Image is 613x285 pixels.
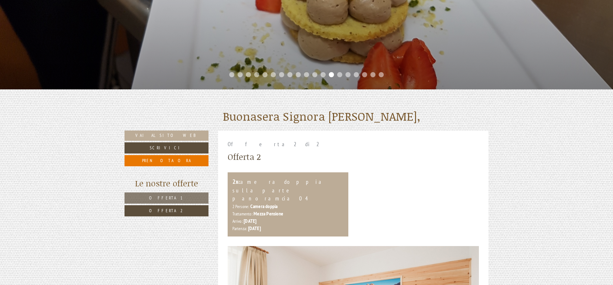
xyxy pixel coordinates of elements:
span: Offerta 2 di 2 [228,140,323,148]
small: Arrivo: [232,218,243,224]
a: Scrivici [125,142,208,154]
b: Camera doppia [250,203,278,209]
small: 2 Persone: [232,204,249,209]
a: Vai al sito web [125,131,208,141]
small: Trattamento: [232,211,253,217]
h1: Buonasera Signora [PERSON_NAME], [223,110,420,123]
b: Mezza Pensione [254,210,283,217]
b: 2x [232,177,238,186]
div: Le nostre offerte [125,177,208,189]
a: Prenota ora [125,155,208,166]
div: Offerta 2 [228,151,261,163]
span: Offerta 2 [149,208,184,214]
span: Offerta 1 [149,195,184,201]
div: camera doppia sulla parte panoramcia 04 [232,177,344,203]
b: [DATE] [244,218,256,224]
small: Partenza: [232,226,247,231]
b: [DATE] [248,225,261,231]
